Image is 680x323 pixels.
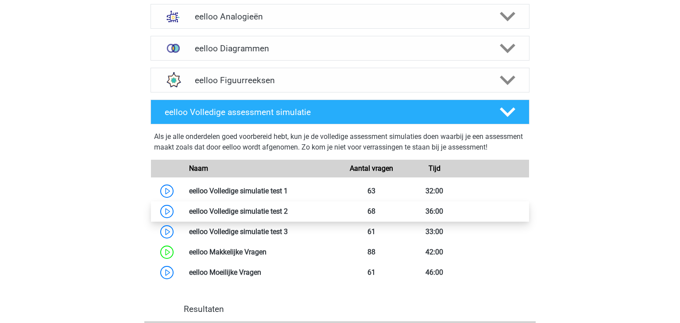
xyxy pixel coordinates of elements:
div: Aantal vragen [340,163,403,174]
h4: eelloo Analogieën [195,12,485,22]
img: venn diagrammen [162,37,185,60]
div: eelloo Volledige simulatie test 1 [182,186,340,196]
h4: eelloo Figuurreeksen [195,75,485,85]
div: Tijd [403,163,466,174]
a: figuurreeksen eelloo Figuurreeksen [147,68,533,92]
div: Als je alle onderdelen goed voorbereid hebt, kun je de volledige assessment simulaties doen waarb... [154,131,526,156]
a: eelloo Volledige assessment simulatie [147,100,533,124]
a: analogieen eelloo Analogieën [147,4,533,29]
h4: eelloo Diagrammen [195,43,485,54]
img: analogieen [162,5,185,28]
div: eelloo Volledige simulatie test 2 [182,206,340,217]
div: Naam [182,163,340,174]
img: figuurreeksen [162,69,185,92]
div: eelloo Moeilijke Vragen [182,267,340,278]
h4: eelloo Volledige assessment simulatie [165,107,485,117]
div: eelloo Makkelijke Vragen [182,247,340,258]
a: venn diagrammen eelloo Diagrammen [147,36,533,61]
div: eelloo Volledige simulatie test 3 [182,227,340,237]
h4: Resultaten [184,304,529,314]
